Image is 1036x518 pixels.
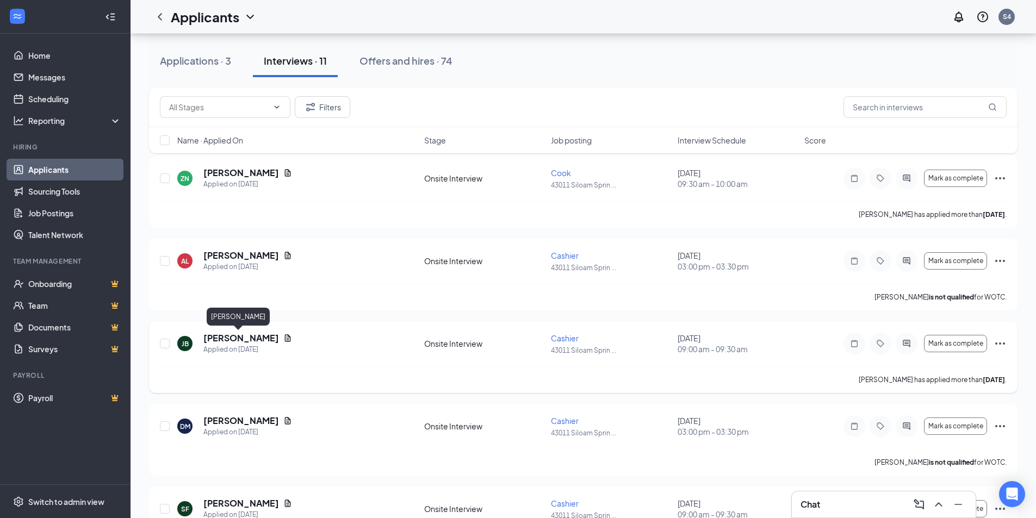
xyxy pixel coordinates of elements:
svg: Settings [13,496,24,507]
span: Cashier [551,498,579,508]
span: Mark as complete [928,257,983,265]
h5: [PERSON_NAME] [203,167,279,179]
svg: ChevronLeft [153,10,166,23]
span: 09:30 am - 10:00 am [678,178,798,189]
div: Applied on [DATE] [203,344,292,355]
p: 43011 Siloam Sprin ... [551,180,671,190]
div: SF [181,504,189,514]
b: is not qualified [929,458,974,466]
a: Home [28,45,121,66]
p: 43011 Siloam Sprin ... [551,428,671,438]
div: Applications · 3 [160,54,231,67]
svg: Tag [874,174,887,183]
span: Name · Applied On [177,135,243,146]
div: Applied on [DATE] [203,261,292,272]
button: Minimize [950,496,967,513]
span: Score [804,135,826,146]
svg: Note [848,257,861,265]
div: Interviews · 11 [264,54,327,67]
svg: Collapse [105,11,116,22]
svg: Tag [874,339,887,348]
span: Cook [551,168,571,178]
div: Applied on [DATE] [203,427,292,438]
div: [DATE] [678,250,798,272]
div: [DATE] [678,415,798,437]
svg: Document [283,251,292,260]
span: Interview Schedule [678,135,746,146]
svg: Tag [874,257,887,265]
svg: Notifications [952,10,965,23]
div: Open Intercom Messenger [999,481,1025,507]
div: [PERSON_NAME] [207,308,270,326]
svg: ChevronDown [244,10,257,23]
span: 03:00 pm - 03:30 pm [678,261,798,272]
span: 03:00 pm - 03:30 pm [678,426,798,437]
div: Switch to admin view [28,496,104,507]
svg: Note [848,422,861,430]
svg: Note [848,174,861,183]
a: Sourcing Tools [28,180,121,202]
div: Onsite Interview [424,338,544,349]
svg: Document [283,416,292,425]
h1: Applicants [171,8,239,26]
b: [DATE] [983,210,1005,219]
svg: Ellipses [994,502,1007,515]
div: ZN [181,174,189,183]
svg: Filter [304,101,317,114]
svg: MagnifyingGlass [988,103,997,111]
h5: [PERSON_NAME] [203,497,279,509]
input: Search in interviews [843,96,1007,118]
a: OnboardingCrown [28,273,121,295]
div: Applied on [DATE] [203,179,292,190]
span: Mark as complete [928,422,983,430]
div: [DATE] [678,333,798,354]
div: Onsite Interview [424,255,544,266]
button: ComposeMessage [910,496,928,513]
div: Onsite Interview [424,173,544,184]
svg: ChevronUp [932,498,945,511]
svg: Document [283,334,292,342]
div: Reporting [28,115,122,126]
a: SurveysCrown [28,338,121,360]
a: Messages [28,66,121,88]
svg: Note [848,339,861,348]
svg: ActiveChat [900,339,913,348]
svg: Analysis [13,115,24,126]
h5: [PERSON_NAME] [203,332,279,344]
button: Mark as complete [924,417,987,435]
svg: QuestionInfo [976,10,989,23]
div: Offers and hires · 74 [359,54,452,67]
div: DM [180,422,190,431]
a: Scheduling [28,88,121,110]
div: S4 [1003,12,1011,21]
p: [PERSON_NAME] has applied more than . [859,375,1007,384]
div: Onsite Interview [424,421,544,432]
a: Talent Network [28,224,121,246]
p: [PERSON_NAME] for WOTC. [874,458,1007,467]
h5: [PERSON_NAME] [203,415,279,427]
button: Mark as complete [924,170,987,187]
svg: Document [283,168,292,177]
a: Applicants [28,159,121,180]
svg: Ellipses [994,337,1007,350]
span: Mark as complete [928,340,983,347]
svg: ActiveChat [900,422,913,430]
p: 43011 Siloam Sprin ... [551,346,671,355]
svg: Tag [874,422,887,430]
h5: [PERSON_NAME] [203,249,279,261]
div: Payroll [13,371,119,380]
div: Hiring [13,142,119,152]
span: Job posting [551,135,592,146]
span: Cashier [551,251,579,260]
div: AL [181,257,189,266]
button: Mark as complete [924,252,987,270]
svg: Ellipses [994,254,1007,267]
span: 09:00 am - 09:30 am [678,344,798,354]
svg: Ellipses [994,172,1007,185]
div: [DATE] [678,167,798,189]
span: Stage [424,135,446,146]
p: [PERSON_NAME] has applied more than . [859,210,1007,219]
a: PayrollCrown [28,387,121,409]
button: ChevronUp [930,496,947,513]
svg: Document [283,499,292,508]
